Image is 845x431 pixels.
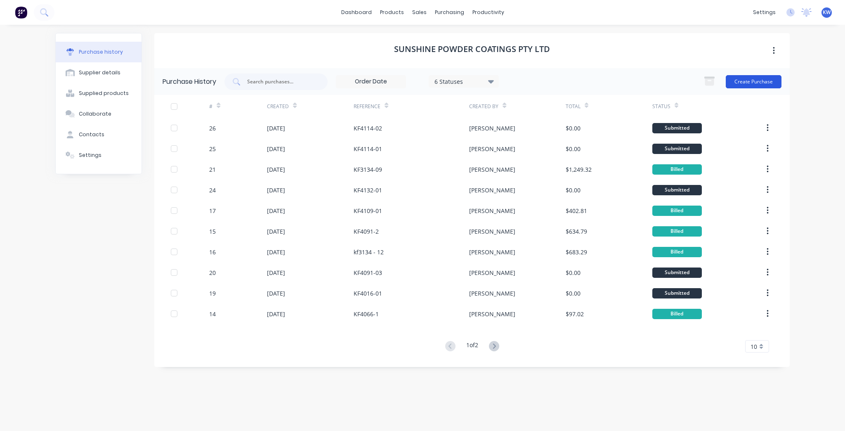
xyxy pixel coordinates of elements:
[56,62,142,83] button: Supplier details
[209,103,212,110] div: #
[354,289,382,298] div: KF4016-01
[267,165,285,174] div: [DATE]
[751,342,757,351] span: 10
[354,124,382,133] div: KF4114-02
[749,6,780,19] div: settings
[469,248,515,256] div: [PERSON_NAME]
[79,110,111,118] div: Collaborate
[79,152,101,159] div: Settings
[354,227,379,236] div: KF4091-2
[267,248,285,256] div: [DATE]
[354,310,379,318] div: KF4066-1
[209,124,216,133] div: 26
[267,268,285,277] div: [DATE]
[209,268,216,277] div: 20
[354,248,384,256] div: kf3134 - 12
[79,90,129,97] div: Supplied products
[652,309,702,319] div: Billed
[209,165,216,174] div: 21
[267,227,285,236] div: [DATE]
[337,6,376,19] a: dashboard
[566,248,587,256] div: $683.29
[267,124,285,133] div: [DATE]
[469,144,515,153] div: [PERSON_NAME]
[566,227,587,236] div: $634.79
[267,289,285,298] div: [DATE]
[469,310,515,318] div: [PERSON_NAME]
[376,6,408,19] div: products
[56,42,142,62] button: Purchase history
[209,206,216,215] div: 17
[15,6,27,19] img: Factory
[652,288,702,298] div: Submitted
[469,227,515,236] div: [PERSON_NAME]
[354,186,382,194] div: KF4132-01
[469,103,498,110] div: Created By
[652,123,702,133] div: Submitted
[469,289,515,298] div: [PERSON_NAME]
[652,144,702,154] div: Submitted
[267,186,285,194] div: [DATE]
[566,268,581,277] div: $0.00
[354,268,382,277] div: KF4091-03
[652,268,702,278] div: Submitted
[652,226,702,237] div: Billed
[566,206,587,215] div: $402.81
[726,75,781,88] button: Create Purchase
[566,165,592,174] div: $1,249.32
[246,78,315,86] input: Search purchases...
[209,248,216,256] div: 16
[566,186,581,194] div: $0.00
[354,206,382,215] div: KF4109-01
[466,341,478,353] div: 1 of 2
[566,289,581,298] div: $0.00
[469,124,515,133] div: [PERSON_NAME]
[469,206,515,215] div: [PERSON_NAME]
[209,310,216,318] div: 14
[566,144,581,153] div: $0.00
[468,6,508,19] div: productivity
[209,289,216,298] div: 19
[652,164,702,175] div: Billed
[56,83,142,104] button: Supplied products
[652,247,702,257] div: Billed
[79,131,104,138] div: Contacts
[354,165,382,174] div: KF3134-09
[823,9,831,16] span: KW
[267,206,285,215] div: [DATE]
[566,124,581,133] div: $0.00
[652,103,670,110] div: Status
[652,206,702,216] div: Billed
[163,77,216,87] div: Purchase History
[209,227,216,236] div: 15
[267,103,289,110] div: Created
[469,268,515,277] div: [PERSON_NAME]
[469,186,515,194] div: [PERSON_NAME]
[336,76,406,88] input: Order Date
[56,124,142,145] button: Contacts
[434,77,493,85] div: 6 Statuses
[79,48,123,56] div: Purchase history
[209,144,216,153] div: 25
[469,165,515,174] div: [PERSON_NAME]
[354,103,380,110] div: Reference
[267,310,285,318] div: [DATE]
[79,69,120,76] div: Supplier details
[566,310,584,318] div: $97.02
[566,103,581,110] div: Total
[56,104,142,124] button: Collaborate
[652,185,702,195] div: Submitted
[56,145,142,166] button: Settings
[408,6,431,19] div: sales
[209,186,216,194] div: 24
[267,144,285,153] div: [DATE]
[394,44,550,54] h1: Sunshine Powder Coatings Pty Ltd
[354,144,382,153] div: KF4114-01
[431,6,468,19] div: purchasing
